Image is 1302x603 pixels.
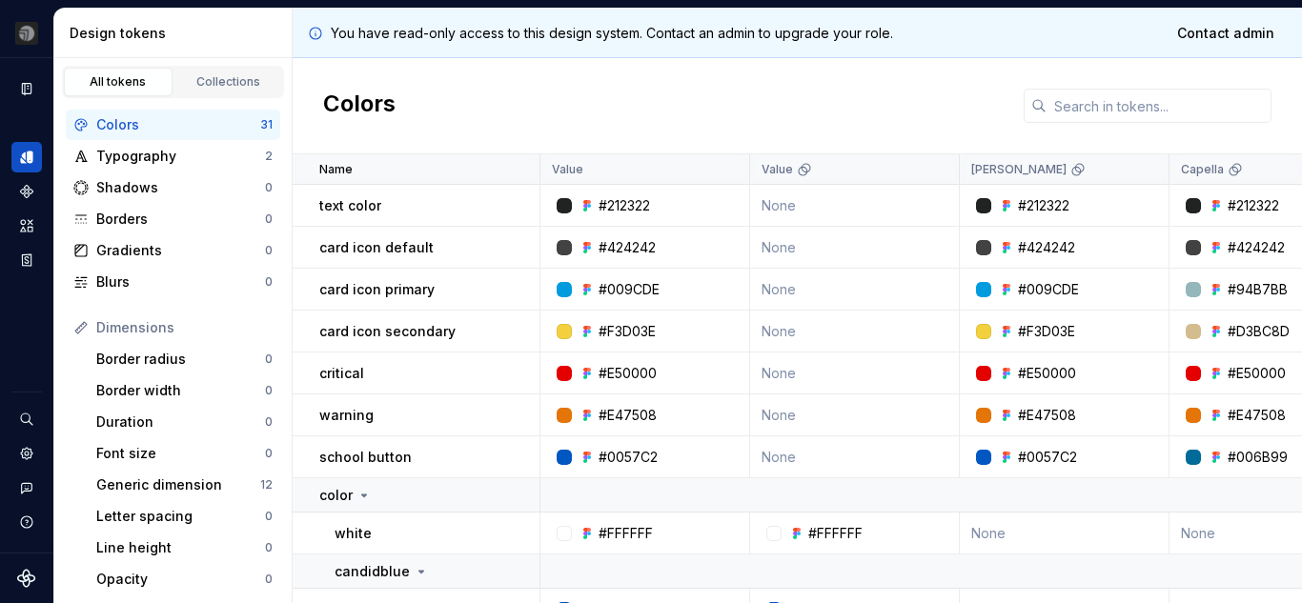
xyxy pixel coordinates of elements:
[319,162,353,177] p: Name
[265,572,273,587] div: 0
[265,509,273,524] div: 0
[265,383,273,398] div: 0
[96,272,265,291] div: Blurs
[750,436,960,478] td: None
[1018,448,1077,467] div: #0057C2
[265,540,273,555] div: 0
[96,475,260,494] div: Generic dimension
[11,211,42,241] a: Assets
[319,322,456,341] p: card icon secondary
[319,196,381,215] p: text color
[265,243,273,258] div: 0
[66,110,280,140] a: Colors31
[1228,280,1288,299] div: #94B7BB
[319,486,353,505] p: color
[1181,162,1224,177] p: Capella
[599,524,653,543] div: #FFFFFF
[11,404,42,434] button: Search ⌘K
[96,570,265,589] div: Opacity
[96,241,265,260] div: Gradients
[96,381,265,400] div: Border width
[265,149,273,164] div: 2
[750,227,960,269] td: None
[599,238,656,257] div: #424242
[1018,322,1075,341] div: #F3D03E
[750,269,960,311] td: None
[71,74,166,90] div: All tokens
[96,507,265,526] div: Letter spacing
[265,211,273,227] div: 0
[1177,24,1274,43] span: Contact admin
[971,162,1067,177] p: [PERSON_NAME]
[11,245,42,275] a: Storybook stories
[265,446,273,461] div: 0
[15,22,38,45] img: 3ce36157-9fde-47d2-9eb8-fa8ebb961d3d.png
[323,89,396,123] h2: Colors
[1228,448,1288,467] div: #006B99
[1018,406,1076,425] div: #E47508
[89,344,280,374] a: Border radius0
[335,562,410,581] p: candidblue
[89,564,280,594] a: Opacity0
[750,311,960,352] td: None
[89,407,280,437] a: Duration0
[599,280,660,299] div: #009CDE
[96,318,273,337] div: Dimensions
[260,477,273,492] div: 12
[66,172,280,203] a: Shadows0
[89,470,280,500] a: Generic dimension12
[265,352,273,367] div: 0
[1228,322,1290,341] div: #D3BC8D
[17,569,36,588] a: Supernova Logo
[750,352,960,394] td: None
[599,322,656,341] div: #F3D03E
[66,235,280,266] a: Gradients0
[96,350,265,369] div: Border radius
[11,73,42,104] a: Documentation
[11,438,42,469] a: Settings
[319,280,435,299] p: card icon primary
[181,74,276,90] div: Collections
[89,375,280,406] a: Border width0
[335,524,372,543] p: white
[96,210,265,229] div: Borders
[89,533,280,563] a: Line height0
[1228,196,1279,215] div: #212322
[599,406,657,425] div: #E47508
[1228,238,1285,257] div: #424242
[762,162,793,177] p: Value
[265,414,273,430] div: 0
[750,185,960,227] td: None
[319,406,374,425] p: warning
[319,238,434,257] p: card icon default
[66,204,280,234] a: Borders0
[89,501,280,532] a: Letter spacing0
[70,24,284,43] div: Design tokens
[1228,406,1286,425] div: #E47508
[331,24,893,43] p: You have read-only access to this design system. Contact an admin to upgrade your role.
[11,472,42,503] button: Contact support
[11,142,42,172] a: Design tokens
[1018,364,1076,383] div: #E50000
[1228,364,1286,383] div: #E50000
[96,444,265,463] div: Font size
[96,178,265,197] div: Shadows
[960,513,1170,554] td: None
[319,364,364,383] p: critical
[265,180,273,195] div: 0
[11,176,42,207] a: Components
[1018,280,1079,299] div: #009CDE
[808,524,863,543] div: #FFFFFF
[1018,238,1075,257] div: #424242
[260,117,273,132] div: 31
[96,538,265,557] div: Line height
[96,412,265,432] div: Duration
[96,147,265,166] div: Typography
